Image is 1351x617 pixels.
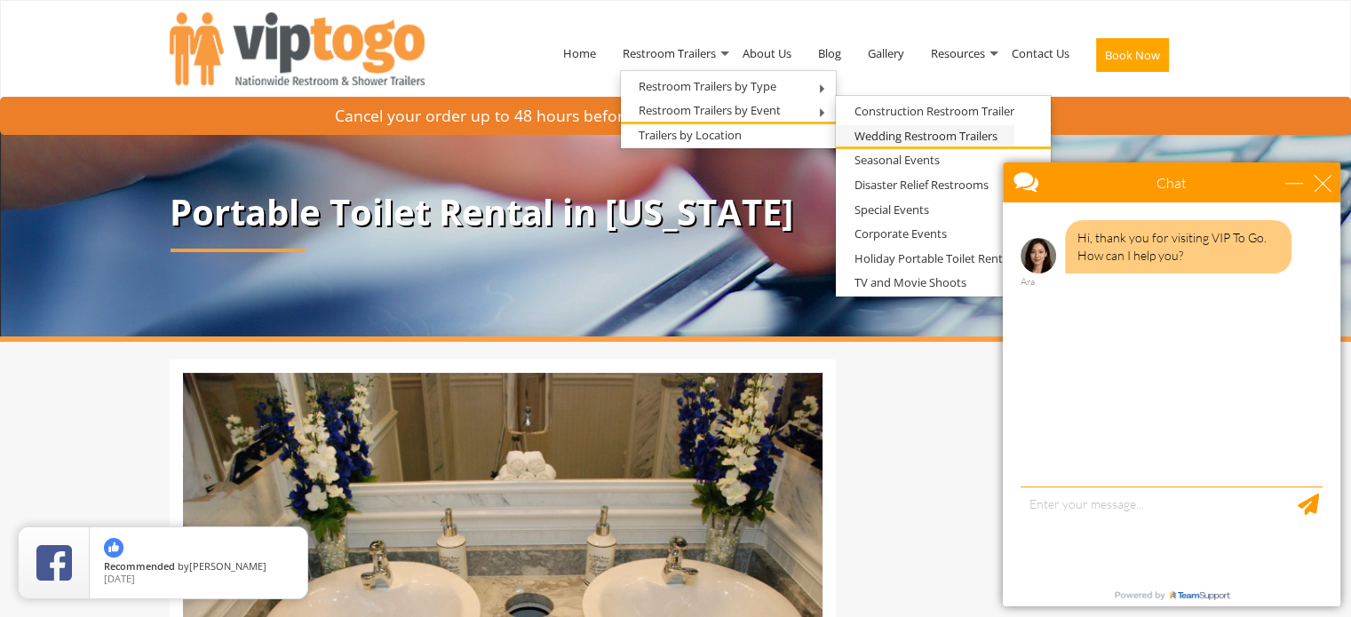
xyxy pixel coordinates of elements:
a: TV and Movie Shoots [836,272,983,294]
button: Book Now [1096,38,1169,72]
a: Restroom Trailers by Event [621,99,799,122]
a: Restroom Trailers [609,7,729,99]
span: by [104,561,293,573]
a: Gallery [854,7,918,99]
span: [DATE] [104,572,135,585]
a: Restroom Trailers by Type [621,75,794,98]
a: Holiday Portable Toilet Rentals [836,248,1034,270]
iframe: Live Chat Box [992,152,1351,617]
a: Resources [918,7,998,99]
a: Contact Us [998,7,1083,99]
a: Blog [805,7,854,99]
a: Book Now [1083,7,1182,110]
p: Portable Toilet Rental in [US_STATE] [170,193,1182,232]
img: VIPTOGO [170,12,425,85]
a: Disaster Relief Restrooms [836,174,1005,196]
span: [PERSON_NAME] [189,559,266,573]
a: Corporate Events [836,223,964,245]
img: thumbs up icon [104,538,123,558]
a: Wedding Restroom Trailers [836,125,1014,147]
a: Special Events [836,199,946,221]
a: Home [550,7,609,99]
span: Recommended [104,559,175,573]
a: Construction Restroom Trailer [836,100,1031,123]
a: Trailers by Location [621,124,759,146]
img: Review Rating [36,545,72,581]
a: Seasonal Events [836,149,957,171]
a: About Us [729,7,805,99]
